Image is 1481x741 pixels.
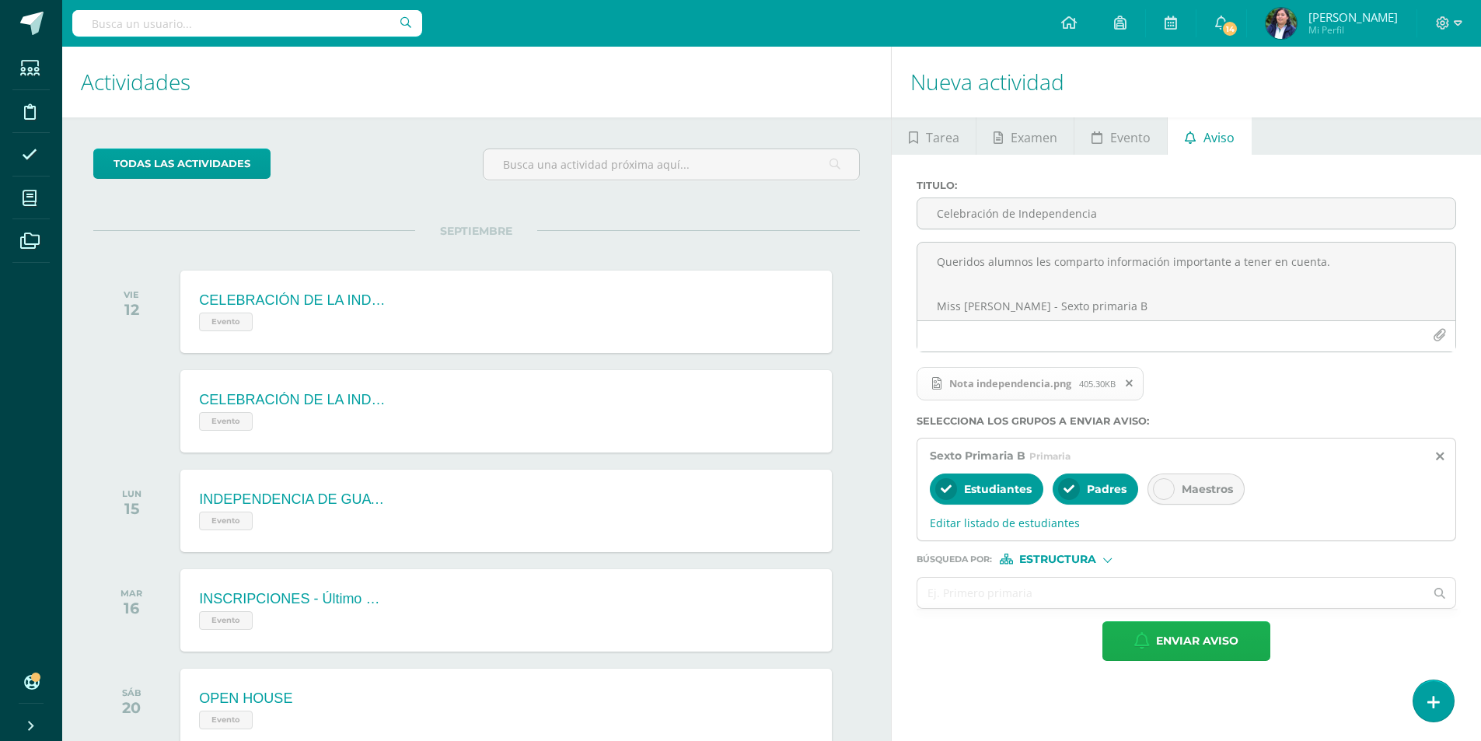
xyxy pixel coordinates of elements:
[917,367,1144,401] span: Nota independencia.png
[1221,20,1238,37] span: 14
[941,377,1079,390] span: Nota independencia.png
[1011,119,1057,156] span: Examen
[1079,378,1116,390] span: 405.30KB
[1019,555,1096,564] span: Estructura
[926,119,959,156] span: Tarea
[1156,622,1238,660] span: Enviar aviso
[1168,117,1251,155] a: Aviso
[1308,23,1398,37] span: Mi Perfil
[81,47,872,117] h1: Actividades
[199,292,386,309] div: CELEBRACIÓN DE LA INDEPENDENCIA - Asiste todo el colegio
[124,289,139,300] div: VIE
[910,47,1462,117] h1: Nueva actividad
[122,488,141,499] div: LUN
[124,300,139,319] div: 12
[122,698,141,717] div: 20
[1266,8,1297,39] img: cc393a5ce9805ad72d48e0f4d9f74595.png
[1029,450,1071,462] span: Primaria
[1102,621,1270,661] button: Enviar aviso
[1116,375,1143,392] span: Remover archivo
[917,243,1455,320] textarea: Queridos alumnos les comparto información importante a tener en cuenta. Miss [PERSON_NAME] - Sext...
[199,611,253,630] span: Evento
[484,149,859,180] input: Busca una actividad próxima aquí...
[122,499,141,518] div: 15
[199,690,292,707] div: OPEN HOUSE
[976,117,1074,155] a: Examen
[415,224,537,238] span: SEPTIEMBRE
[199,392,386,408] div: CELEBRACIÓN DE LA INDEPENDENCIA
[1110,119,1151,156] span: Evento
[122,687,141,698] div: SÁB
[1074,117,1167,155] a: Evento
[917,180,1456,191] label: Titulo :
[1308,9,1398,25] span: [PERSON_NAME]
[964,482,1032,496] span: Estudiantes
[72,10,422,37] input: Busca un usuario...
[930,449,1025,463] span: Sexto Primaria B
[121,588,142,599] div: MAR
[917,415,1456,427] label: Selecciona los grupos a enviar aviso :
[121,599,142,617] div: 16
[930,516,1443,530] span: Editar listado de estudiantes
[1182,482,1233,496] span: Maestros
[1000,554,1116,564] div: [object Object]
[199,711,253,729] span: Evento
[1087,482,1126,496] span: Padres
[917,578,1424,608] input: Ej. Primero primaria
[93,149,271,179] a: todas las Actividades
[199,412,253,431] span: Evento
[917,555,992,564] span: Búsqueda por :
[1203,119,1235,156] span: Aviso
[199,491,386,508] div: INDEPENDENCIA DE GUATEMALA - Asueto
[199,313,253,331] span: Evento
[892,117,976,155] a: Tarea
[199,512,253,530] span: Evento
[917,198,1455,229] input: Titulo
[199,591,386,607] div: INSCRIPCIONES - Último día para realizar el proceso de Reinscripción ORDINARIA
